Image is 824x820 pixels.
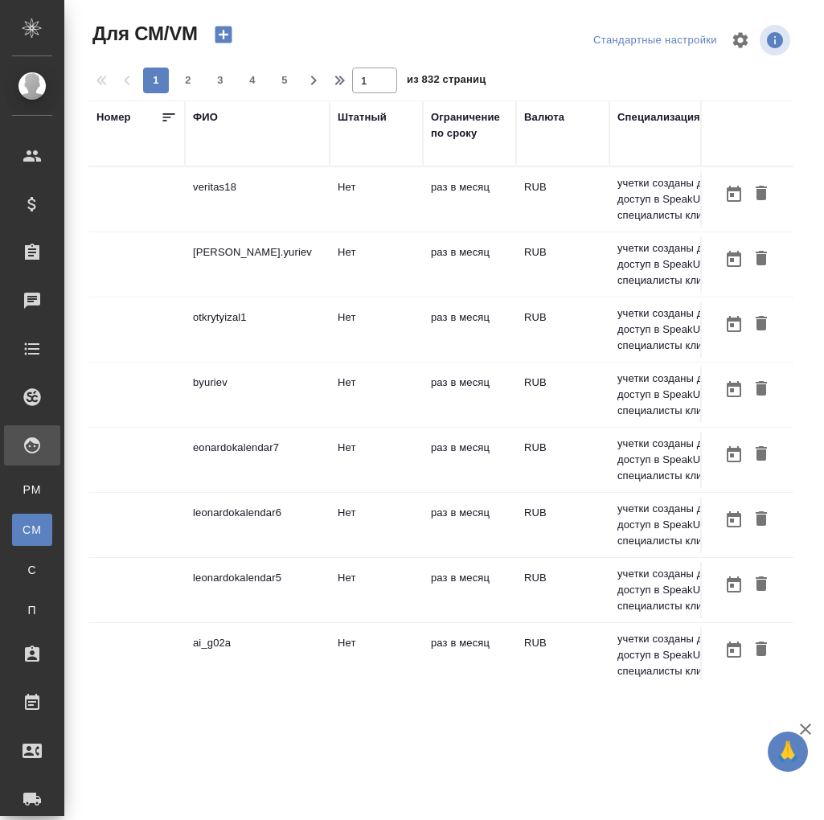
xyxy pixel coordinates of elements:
td: раз в месяц [423,627,516,683]
td: Нет [330,562,423,618]
button: Удалить [748,570,775,600]
td: RUB [516,432,609,488]
td: RUB [516,497,609,553]
td: Нет [330,497,423,553]
span: CM [20,522,44,538]
td: veritas18 [185,171,330,228]
span: П [20,602,44,618]
button: Удалить [748,244,775,274]
td: eonardokalendar7 [185,432,330,488]
td: RUB [516,562,609,618]
button: Открыть календарь загрузки [720,635,748,665]
button: Открыть календарь загрузки [720,375,748,404]
td: раз в месяц [423,367,516,423]
td: раз в месяц [423,497,516,553]
td: раз в месяц [423,301,516,358]
span: 2 [175,72,201,88]
td: раз в месяц [423,432,516,488]
button: Открыть календарь загрузки [720,310,748,339]
button: 4 [240,68,265,93]
td: RUB [516,627,609,683]
div: Специализация [617,109,700,125]
span: 4 [240,72,265,88]
span: 5 [272,72,297,88]
a: П [12,594,52,626]
button: Удалить [748,440,775,469]
td: Нет [330,627,423,683]
button: 🙏 [768,732,808,772]
td: Нет [330,301,423,358]
span: 🙏 [774,735,801,769]
span: PM [20,482,44,498]
a: CM [12,514,52,546]
td: leonardokalendar5 [185,562,330,618]
td: раз в месяц [423,171,516,228]
button: Открыть календарь загрузки [720,179,748,209]
td: RUB [516,171,609,228]
button: Удалить [748,505,775,535]
td: ai_g02a [185,627,330,683]
button: 2 [175,68,201,93]
span: из 832 страниц [407,70,486,93]
td: [PERSON_NAME].yuriev [185,236,330,293]
td: RUB [516,301,609,358]
span: Для СМ/VM [88,21,198,47]
div: split button [589,28,721,53]
div: Валюта [524,109,564,125]
button: 5 [272,68,297,93]
div: Штатный [338,109,387,125]
div: Номер [96,109,131,125]
button: Удалить [748,635,775,665]
button: Удалить [748,179,775,209]
td: раз в месяц [423,562,516,618]
a: PM [12,474,52,506]
td: byuriev [185,367,330,423]
span: Посмотреть информацию [760,25,793,55]
button: Открыть календарь загрузки [720,244,748,274]
button: Открыть календарь загрузки [720,505,748,535]
button: Удалить [748,375,775,404]
button: Открыть календарь загрузки [720,570,748,600]
span: Настроить таблицу [721,21,760,59]
button: Открыть календарь загрузки [720,440,748,469]
div: Ограничение по сроку [431,109,508,141]
td: leonardokalendar6 [185,497,330,553]
button: 3 [207,68,233,93]
td: раз в месяц [423,236,516,293]
div: ФИО [193,109,218,125]
td: Нет [330,432,423,488]
td: RUB [516,236,609,293]
td: Нет [330,236,423,293]
button: Удалить [748,310,775,339]
td: otkrytyizal1 [185,301,330,358]
td: Нет [330,367,423,423]
a: С [12,554,52,586]
td: Нет [330,171,423,228]
td: RUB [516,367,609,423]
span: 3 [207,72,233,88]
button: Создать [204,21,243,48]
span: С [20,562,44,578]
